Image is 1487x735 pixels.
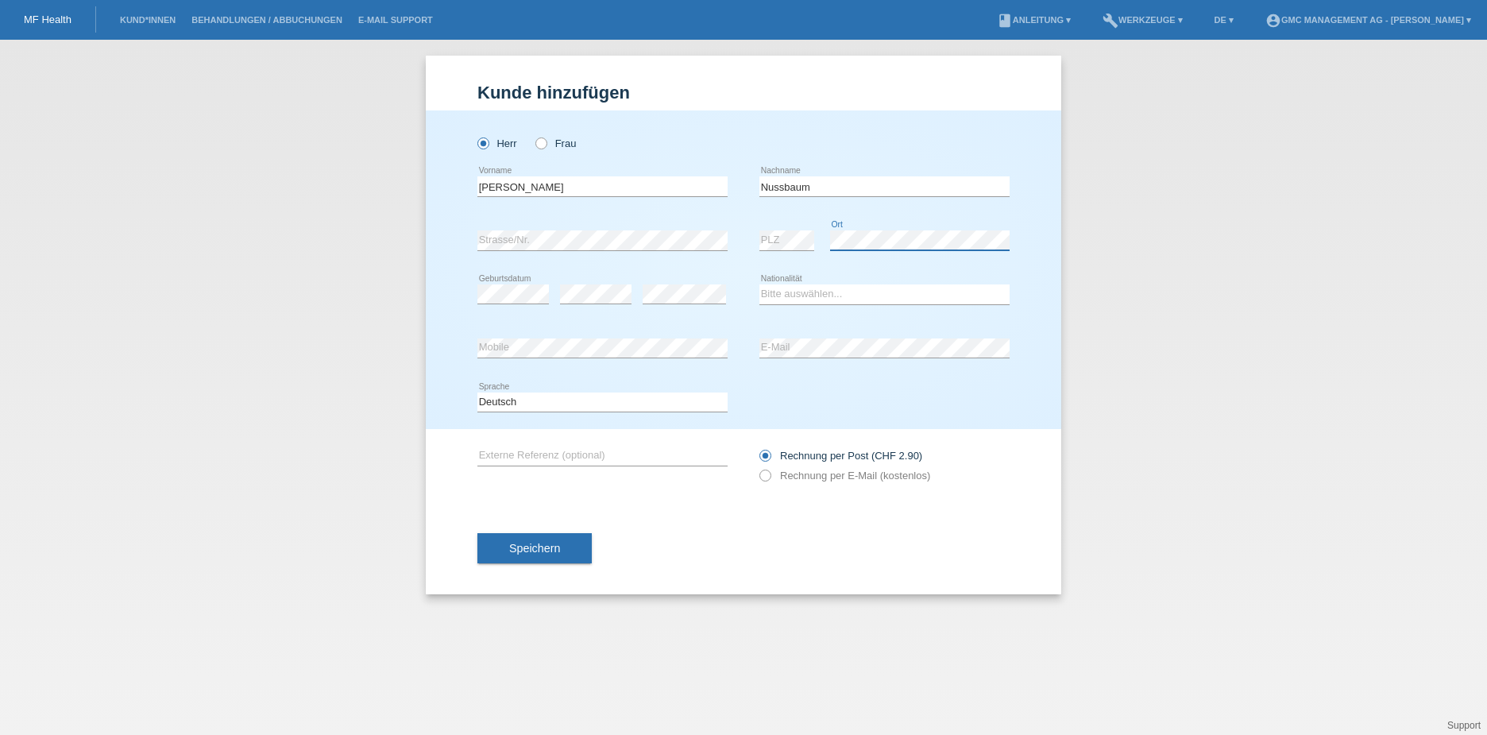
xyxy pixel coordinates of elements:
label: Frau [535,137,576,149]
label: Herr [477,137,517,149]
a: Support [1447,720,1481,731]
a: buildWerkzeuge ▾ [1095,15,1191,25]
span: Speichern [509,542,560,555]
input: Rechnung per Post (CHF 2.90) [759,450,770,470]
input: Rechnung per E-Mail (kostenlos) [759,470,770,489]
a: account_circleGMC Management AG - [PERSON_NAME] ▾ [1257,15,1479,25]
i: build [1103,13,1118,29]
a: bookAnleitung ▾ [989,15,1079,25]
a: MF Health [24,14,71,25]
a: Behandlungen / Abbuchungen [183,15,350,25]
label: Rechnung per E-Mail (kostenlos) [759,470,930,482]
button: Speichern [477,533,592,563]
a: Kund*innen [112,15,183,25]
input: Frau [535,137,546,148]
a: DE ▾ [1207,15,1242,25]
input: Herr [477,137,488,148]
a: E-Mail Support [350,15,441,25]
i: book [997,13,1013,29]
i: account_circle [1265,13,1281,29]
h1: Kunde hinzufügen [477,83,1010,103]
label: Rechnung per Post (CHF 2.90) [759,450,922,462]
